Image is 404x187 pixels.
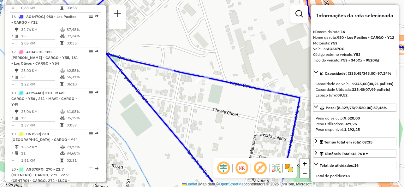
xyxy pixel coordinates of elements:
span: | 980 - Los Pocitos - CARGO - Y12 [11,14,76,25]
strong: (07,99 pallets) [364,87,390,92]
em: Rota exportada [95,132,98,136]
i: Distância Total [15,28,19,32]
td: = [11,81,15,87]
div: Número da rota: [313,29,396,35]
strong: 345,00 [355,81,367,86]
strong: 335,48 [352,87,364,92]
a: OpenStreetMap [219,182,246,186]
span: AF343JD [26,50,42,54]
div: Nome da rota: [313,35,396,40]
img: Exibir/Ocultar setores [284,163,294,173]
td: 1,37 KM [21,122,60,128]
strong: (08,21 pallets) [367,81,393,86]
div: Distância Total: [320,151,369,157]
span: − [303,169,307,177]
td: = [11,157,15,164]
a: Zoom out [300,168,309,178]
div: Peso Utilizado: [316,121,394,127]
td: / [11,33,15,39]
span: Total de atividades: [320,163,359,168]
a: Distância Total:32,76 KM [313,149,396,158]
span: 32,76 KM [352,151,369,156]
div: Total de atividades:16 [313,171,396,181]
strong: AG647OG [327,46,345,51]
em: Opções [89,167,93,171]
td: 1,22 KM [21,81,60,87]
i: % de utilização da cubagem [60,34,65,38]
i: Tempo total em rota [60,123,63,127]
div: Capacidade do veículo: [316,81,394,87]
div: Peso disponível: [316,127,394,132]
span: AF294AD [26,91,43,95]
td: 23 [21,74,60,80]
span: 16 - [11,14,76,25]
a: Total de atividades:16 [313,161,396,169]
strong: 16 [354,163,359,168]
strong: Y53 [353,52,360,57]
td: 62,58% [66,67,98,74]
td: / [11,150,15,156]
div: Código externo veículo: [313,52,396,57]
td: 16 [21,33,60,39]
td: 2,05 KM [21,40,60,46]
td: 11 [21,150,60,156]
strong: 16 [341,29,345,34]
span: | 180 - [PERSON_NAME] - CARGO - Y55, 181 - Los Olivos - CARGO - Y54 [11,50,78,66]
strong: 1.192,25 [344,127,360,132]
span: | 810 - [GEOGRAPHIC_DATA] - CARGO - Y44 [11,131,78,142]
span: Peso do veículo: [316,116,360,120]
div: Capacidade Utilizada: [316,87,394,92]
td: 79,73% [66,144,98,150]
div: Peso: (8.327,75/9.520,00) 87,48% [313,113,396,135]
a: Tempo total em rota: 03:35 [313,137,396,146]
div: Espaço livre: [316,92,394,98]
td: 0,83 KM [21,5,60,11]
em: Opções [89,15,93,18]
i: % de utilização do peso [60,28,65,32]
i: % de utilização da cubagem [60,75,65,79]
div: Map data © contributors,© 2025 TomTom, Microsoft [181,182,313,187]
strong: 980 - Los Pocitos - CARGO - Y12 [337,35,394,40]
td: 19 [21,115,60,121]
i: % de utilização da cubagem [60,151,65,155]
div: Total de pedidos: [316,173,394,179]
td: / [11,115,15,121]
i: % de utilização do peso [60,145,65,149]
td: 02:31 [66,157,98,164]
i: Tempo total em rota [60,6,63,10]
strong: 8.327,75 [341,121,357,126]
td: = [11,40,15,46]
span: | 210 - MAVI - CARGO - Y56 , 211 - MAVI - CARGO - Y49 [11,91,77,107]
td: 32,76 KM [21,26,60,33]
a: Exibir filtros [293,8,306,20]
td: 06:10 [66,81,98,87]
i: Tempo total em rota [60,41,63,45]
strong: Y53 - 345Cx - 9520Kg [341,58,379,62]
td: 97,24% [66,33,98,39]
a: Peso: (8.327,75/9.520,00) 87,48% [313,103,396,112]
span: + [303,160,307,167]
h4: Informações da rota selecionada [313,13,396,19]
span: Capacidade: (335,48/345,00) 97,24% [325,71,391,76]
em: Rota exportada [95,50,98,54]
strong: 09,52 [337,93,348,97]
em: Opções [89,50,93,54]
span: 19 - [11,131,78,142]
span: DNI569 [26,131,40,136]
div: Capacidade: (335,48/345,00) 97,24% [313,79,396,101]
td: 16,62 KM [21,144,60,150]
img: Fluxo de ruas [271,163,281,173]
div: Motorista: [313,40,396,46]
span: Ocultar deslocamento [216,161,231,176]
i: Distância Total [15,110,19,114]
strong: 9.520,00 [344,116,360,120]
td: 61,08% [66,108,98,115]
a: Nova sessão e pesquisa [111,8,124,22]
td: / [11,74,15,80]
em: Rota exportada [95,15,98,18]
td: 03:57 [66,122,98,128]
td: 03:35 [66,40,98,46]
span: Peso: (8.327,75/9.520,00) 87,48% [326,105,387,110]
em: Rota exportada [95,91,98,95]
span: 18 - [11,91,77,107]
